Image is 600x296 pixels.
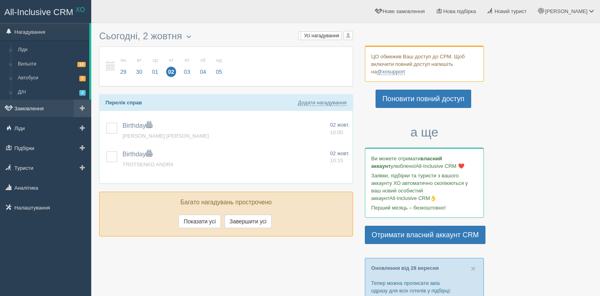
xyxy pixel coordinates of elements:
[123,161,173,167] a: TROTSENKO ANDRII
[376,90,471,108] a: Поновити повний доступ
[178,215,221,228] button: Показати усі
[134,67,144,77] span: 30
[371,172,477,202] p: Заявки, підбірки та туристи з вашого аккаунту ХО автоматично скопіюються у ваш новий особистий ак...
[150,57,160,64] small: ср
[76,6,85,13] sup: XO
[304,33,339,38] span: Усі нагадування
[123,122,152,129] a: Birthday
[389,195,437,201] span: All-Inclusive CRM👌
[14,85,89,100] a: Д/Н2
[123,151,152,158] a: Birthday
[214,67,224,77] span: 05
[166,67,176,77] span: 02
[443,8,476,14] span: Нова підбірка
[14,71,89,85] a: Автобуси1
[182,57,192,64] small: пт
[377,69,404,75] a: @xosupport
[105,100,142,106] b: Перелік справ
[371,204,477,211] p: Перший місяць – безкоштовно!
[150,67,160,77] span: 01
[123,133,209,139] a: [PERSON_NAME] [PERSON_NAME]
[148,53,163,80] a: ср 01
[371,155,477,170] p: Ви можете отримати улюбленої
[214,57,224,64] small: нд
[118,57,128,64] small: пн
[77,62,86,67] span: 13
[105,198,347,207] p: Багато нагадувань прострочено
[4,7,73,17] span: All-Inclusive CRM
[365,226,485,244] a: Отримати власний аккаунт CRM
[79,76,86,81] span: 1
[471,264,475,273] button: Close
[211,53,224,80] a: нд 05
[330,150,349,156] span: 02 жовт.
[545,8,587,14] span: [PERSON_NAME]
[166,57,176,64] small: чт
[383,8,425,14] span: Нове замовлення
[180,53,195,80] a: пт 03
[330,129,343,135] span: 10:00
[371,156,442,169] b: власний аккаунт
[116,53,131,80] a: пн 29
[371,265,439,271] a: Оновлення від 28 вересня
[416,163,464,169] span: All-Inclusive CRM ❤️
[0,0,91,22] a: All-Inclusive CRM XO
[134,57,144,64] small: вт
[224,215,272,228] button: Завершити усі
[14,57,89,71] a: Вильоти13
[330,158,343,163] span: 10:15
[495,8,527,14] span: Новий турист
[365,125,484,139] h3: а ще
[132,53,147,80] a: вт 30
[14,43,89,57] a: Ліди
[330,122,349,128] span: 02 жовт.
[198,67,208,77] span: 04
[196,53,211,80] a: сб 04
[298,100,347,106] a: Додати нагадування
[371,279,477,294] p: Тепер можна прописати авіа одразу для всіх готелів у підбірці:
[79,90,86,95] span: 2
[182,67,192,77] span: 03
[99,31,353,42] h3: Сьогодні, 2 жовтня
[330,121,349,136] a: 02 жовт. 10:00
[164,53,179,80] a: чт 02
[118,67,128,77] span: 29
[330,150,349,165] a: 02 жовт. 10:15
[365,46,484,82] div: ЦО обмежив Ваш доступ до СРМ. Щоб включити повний доступ напишіть на
[198,57,208,64] small: сб
[471,264,475,273] span: ×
